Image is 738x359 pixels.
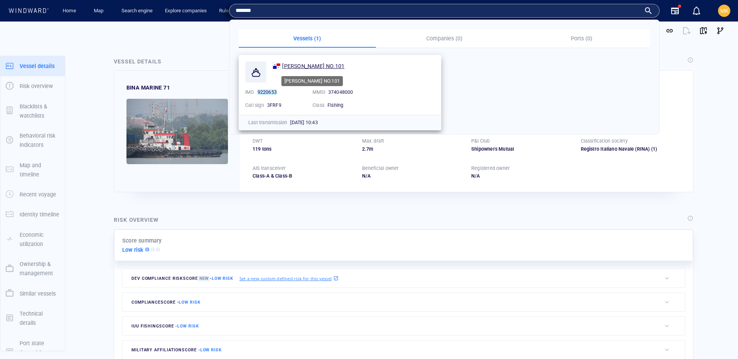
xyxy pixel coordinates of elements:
[369,146,373,152] span: m
[267,102,281,108] span: 3FRF9
[114,215,159,224] div: Risk overview
[471,165,510,172] p: Registered owner
[239,274,339,283] a: Set a new custom defined risk for this vessel
[0,76,65,96] button: Risk overview
[126,99,228,164] img: 59066f086f525674cf44508f_0
[20,210,59,219] p: Identity timeline
[131,347,222,352] span: military affiliation score -
[114,57,161,66] div: Vessel details
[581,138,628,145] p: Classification society
[720,8,728,14] span: MK
[0,265,65,272] a: Ownership & management
[0,62,65,69] a: Vessel details
[0,184,65,204] button: Recent voyage
[0,289,65,297] a: Similar vessels
[20,131,60,150] p: Behavioral risk indicators
[381,34,509,43] p: Companies (0)
[179,300,200,305] span: Low risk
[131,324,199,329] span: IUU Fishing score -
[198,276,210,281] span: New
[0,314,65,321] a: Technical details
[212,276,233,281] span: Low risk
[88,4,112,18] button: Map
[57,4,81,18] button: Home
[365,146,366,152] span: .
[0,235,65,243] a: Economic utilization
[705,324,732,353] iframe: Chat
[20,289,56,298] p: Similar vessels
[269,173,292,179] span: Class-B
[0,204,65,224] button: Identity timeline
[122,236,162,245] p: Score summary
[131,300,201,305] span: compliance score -
[60,4,79,18] a: Home
[328,89,353,95] span: 374048000
[253,146,353,153] div: 119 tons
[253,173,269,179] span: Class-A
[273,61,344,71] a: [PERSON_NAME] NO.101
[695,22,712,39] button: View on map
[20,309,60,328] p: Technical details
[239,275,332,282] p: Set a new custom defined risk for this vessel
[253,138,263,145] p: DWT
[245,89,254,96] p: IMO
[471,173,480,179] span: N/A
[20,161,60,179] p: Map and timeline
[91,4,109,18] a: Map
[0,82,65,90] a: Risk overview
[253,165,286,172] p: AIS transceiver
[712,22,729,39] button: Visual Link Analysis
[271,173,274,179] span: &
[245,102,264,109] p: Call sign
[162,4,210,18] a: Explore companies
[0,191,65,198] a: Recent voyage
[517,34,645,43] p: Ports (0)
[327,102,374,109] div: Fishing
[20,190,56,199] p: Recent voyage
[362,173,371,179] span: N/A
[0,348,65,356] a: Port state Control & Casualties
[471,146,572,153] div: Shipowners Mutual
[0,284,65,304] button: Similar vessels
[0,155,65,185] button: Map and timeline
[20,230,60,249] p: Economic utilization
[0,211,65,218] a: Identity timeline
[216,4,248,18] a: Rule engine
[177,324,199,329] span: Low risk
[661,22,678,39] button: Get link
[0,126,65,155] button: Behavioral risk indicators
[362,146,365,152] span: 2
[131,276,233,281] span: Dev Compliance risk score -
[126,83,170,92] div: BINA MARINE 71
[0,225,65,254] button: Economic utilization
[20,61,55,71] p: Vessel details
[200,347,222,352] span: Low risk
[0,96,65,126] button: Blacklists & watchlists
[716,3,732,18] button: MK
[0,166,65,173] a: Map and timeline
[581,146,650,153] div: Registro Italiano Navale (RINA)
[0,304,65,333] button: Technical details
[471,138,490,145] p: P&I Club
[20,102,60,121] p: Blacklists & watchlists
[312,102,324,109] p: Class
[243,34,371,43] p: Vessels (1)
[248,119,287,126] p: Last transmission
[0,136,65,144] a: Behavioral risk indicators
[581,146,681,153] div: Registro Italiano Navale (RINA)
[650,146,681,153] span: (1)
[312,89,325,96] p: MMSI
[362,138,384,145] p: Max. draft
[282,63,344,69] span: [PERSON_NAME] NO.101
[122,245,144,254] p: Low risk
[0,107,65,114] a: Blacklists & watchlists
[362,165,399,172] p: Beneficial owner
[366,146,369,152] span: 7
[692,6,701,15] div: Notification center
[258,89,277,95] mark: 9220653
[118,4,156,18] a: Search engine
